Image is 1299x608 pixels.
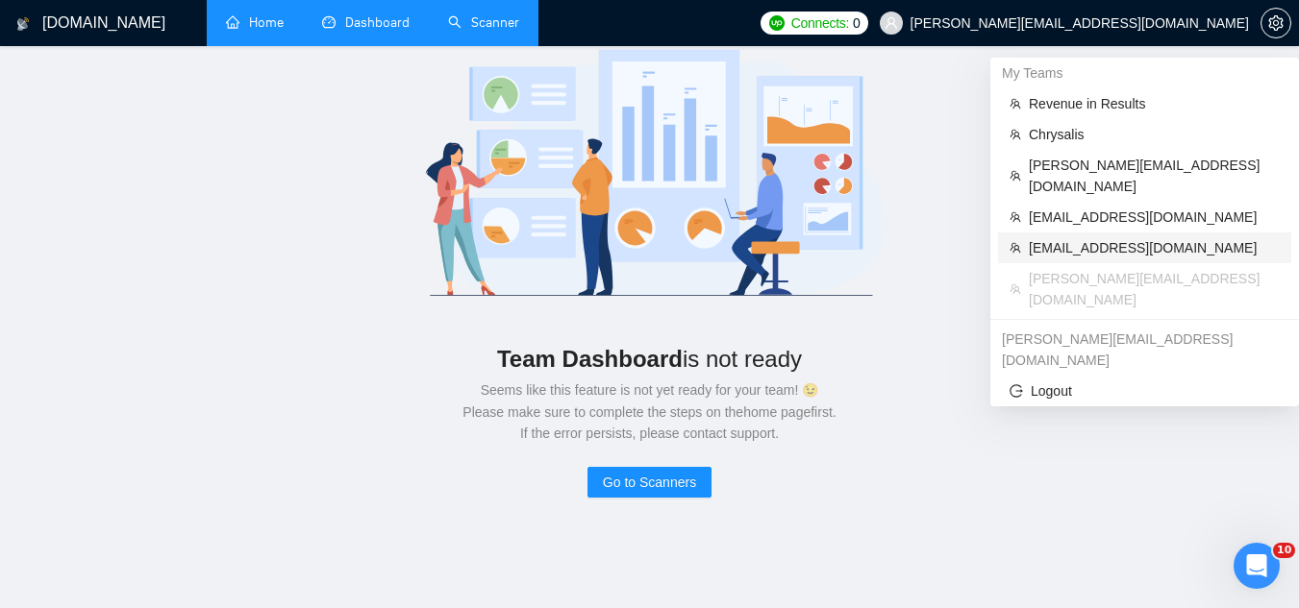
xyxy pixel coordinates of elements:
div: My Teams [990,58,1299,88]
a: homeHome [226,14,284,31]
span: Connects: [791,12,849,34]
img: logo [376,27,924,315]
div: Seems like this feature is not yet ready for your team! 😉 Please make sure to complete the steps ... [62,379,1237,444]
a: setting [1261,15,1291,31]
a: home page [743,404,811,420]
span: Revenue in Results [1029,93,1280,114]
span: 0 [853,12,861,34]
span: Dashboard [345,14,410,31]
a: searchScanner [448,14,519,31]
b: Team Dashboard [497,346,683,372]
img: upwork-logo.png [769,15,785,31]
span: user [885,16,898,30]
button: setting [1261,8,1291,38]
span: [PERSON_NAME][EMAIL_ADDRESS][DOMAIN_NAME] [1029,268,1280,310]
span: 10 [1273,543,1295,558]
span: [EMAIL_ADDRESS][DOMAIN_NAME] [1029,237,1280,258]
span: setting [1262,15,1290,31]
div: is not ready [62,338,1237,379]
span: Logout [1010,380,1280,401]
span: team [1010,211,1021,223]
iframe: Intercom live chat [1234,543,1280,589]
span: logout [1010,384,1023,398]
button: Go to Scanners [587,467,712,498]
div: julia@spacesales.agency [990,324,1299,376]
span: team [1010,170,1021,182]
span: team [1010,283,1021,295]
span: dashboard [322,15,336,29]
span: [PERSON_NAME][EMAIL_ADDRESS][DOMAIN_NAME] [1029,155,1280,197]
span: team [1010,98,1021,109]
img: logo [16,9,30,39]
span: team [1010,129,1021,140]
span: Go to Scanners [603,472,696,493]
span: [EMAIL_ADDRESS][DOMAIN_NAME] [1029,207,1280,228]
span: Chrysalis [1029,124,1280,145]
span: team [1010,242,1021,254]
